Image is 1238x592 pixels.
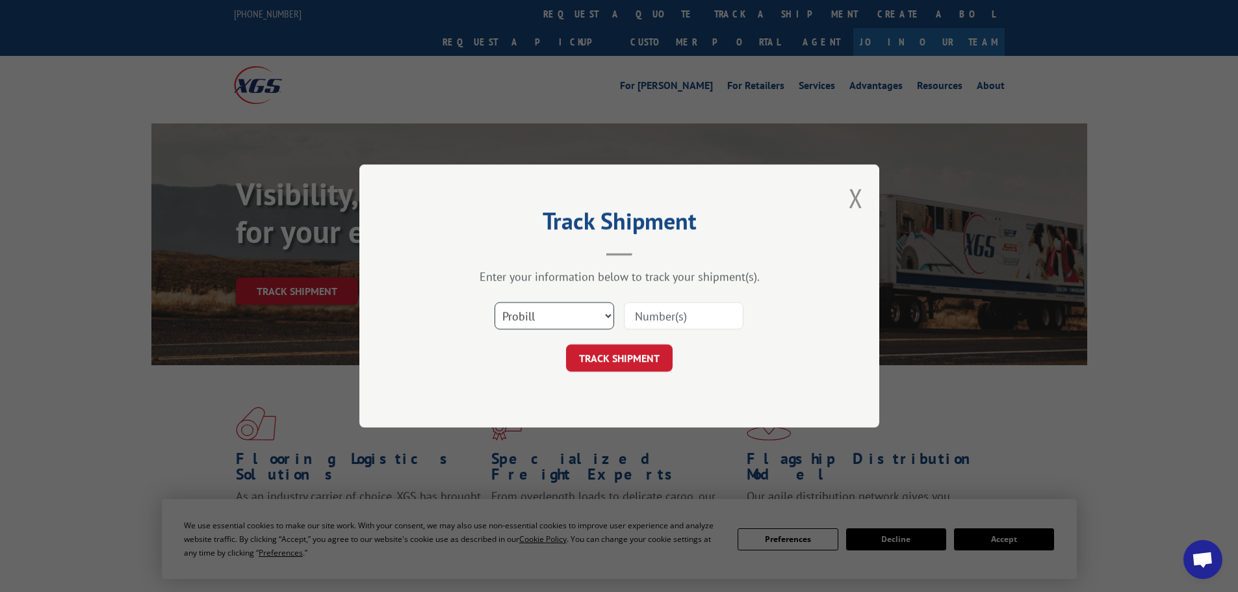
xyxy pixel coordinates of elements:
[624,302,743,329] input: Number(s)
[424,212,814,237] h2: Track Shipment
[849,181,863,215] button: Close modal
[424,269,814,284] div: Enter your information below to track your shipment(s).
[566,344,673,372] button: TRACK SHIPMENT
[1183,540,1222,579] div: Open chat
